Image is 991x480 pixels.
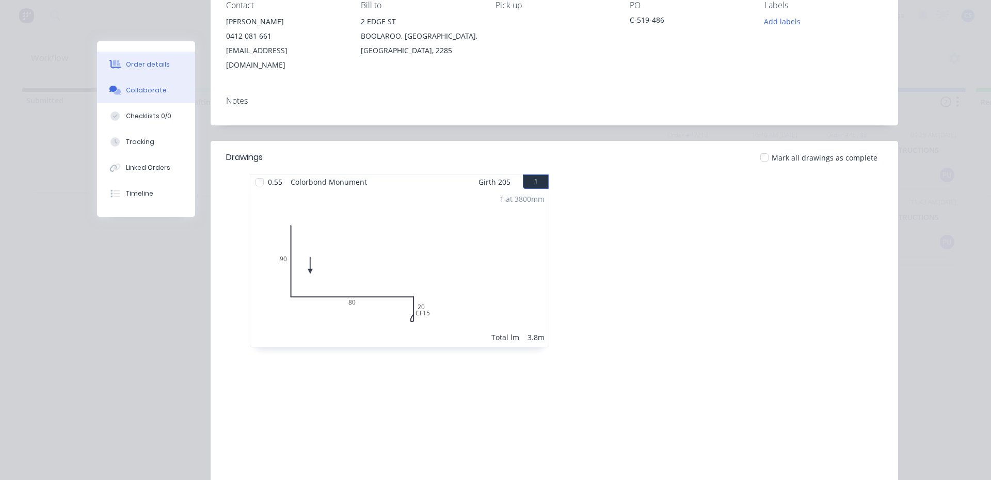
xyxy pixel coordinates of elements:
[97,77,195,103] button: Collaborate
[523,174,549,189] button: 1
[772,152,877,163] span: Mark all drawings as complete
[97,103,195,129] button: Checklists 0/0
[500,194,545,204] div: 1 at 3800mm
[250,189,549,347] div: 09080CF15201 at 3800mmTotal lm3.8m
[226,1,344,10] div: Contact
[478,174,510,189] span: Girth 205
[491,332,519,343] div: Total lm
[226,43,344,72] div: [EMAIL_ADDRESS][DOMAIN_NAME]
[264,174,286,189] span: 0.55
[630,1,748,10] div: PO
[361,1,479,10] div: Bill to
[126,111,171,121] div: Checklists 0/0
[126,189,153,198] div: Timeline
[528,332,545,343] div: 3.8m
[226,14,344,72] div: [PERSON_NAME]0412 081 661[EMAIL_ADDRESS][DOMAIN_NAME]
[126,163,170,172] div: Linked Orders
[97,129,195,155] button: Tracking
[97,181,195,206] button: Timeline
[226,96,883,106] div: Notes
[759,14,806,28] button: Add labels
[495,1,614,10] div: Pick up
[361,29,479,58] div: BOOLAROO, [GEOGRAPHIC_DATA], [GEOGRAPHIC_DATA], 2285
[97,155,195,181] button: Linked Orders
[630,14,748,29] div: C-519-486
[286,174,371,189] span: Colorbond Monument
[226,29,344,43] div: 0412 081 661
[126,60,170,69] div: Order details
[97,52,195,77] button: Order details
[361,14,479,29] div: 2 EDGE ST
[226,14,344,29] div: [PERSON_NAME]
[126,86,167,95] div: Collaborate
[361,14,479,58] div: 2 EDGE STBOOLAROO, [GEOGRAPHIC_DATA], [GEOGRAPHIC_DATA], 2285
[226,151,263,164] div: Drawings
[764,1,883,10] div: Labels
[126,137,154,147] div: Tracking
